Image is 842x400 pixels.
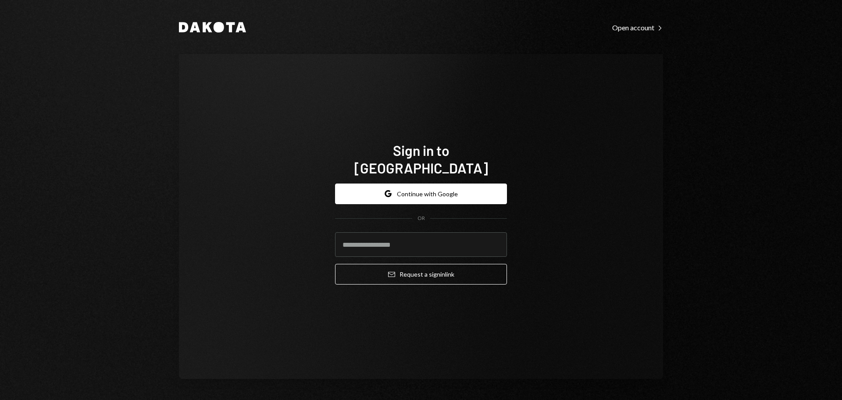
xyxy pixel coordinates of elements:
[612,22,663,32] a: Open account
[335,264,507,285] button: Request a signinlink
[612,23,663,32] div: Open account
[335,141,507,177] h1: Sign in to [GEOGRAPHIC_DATA]
[335,184,507,204] button: Continue with Google
[417,215,425,222] div: OR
